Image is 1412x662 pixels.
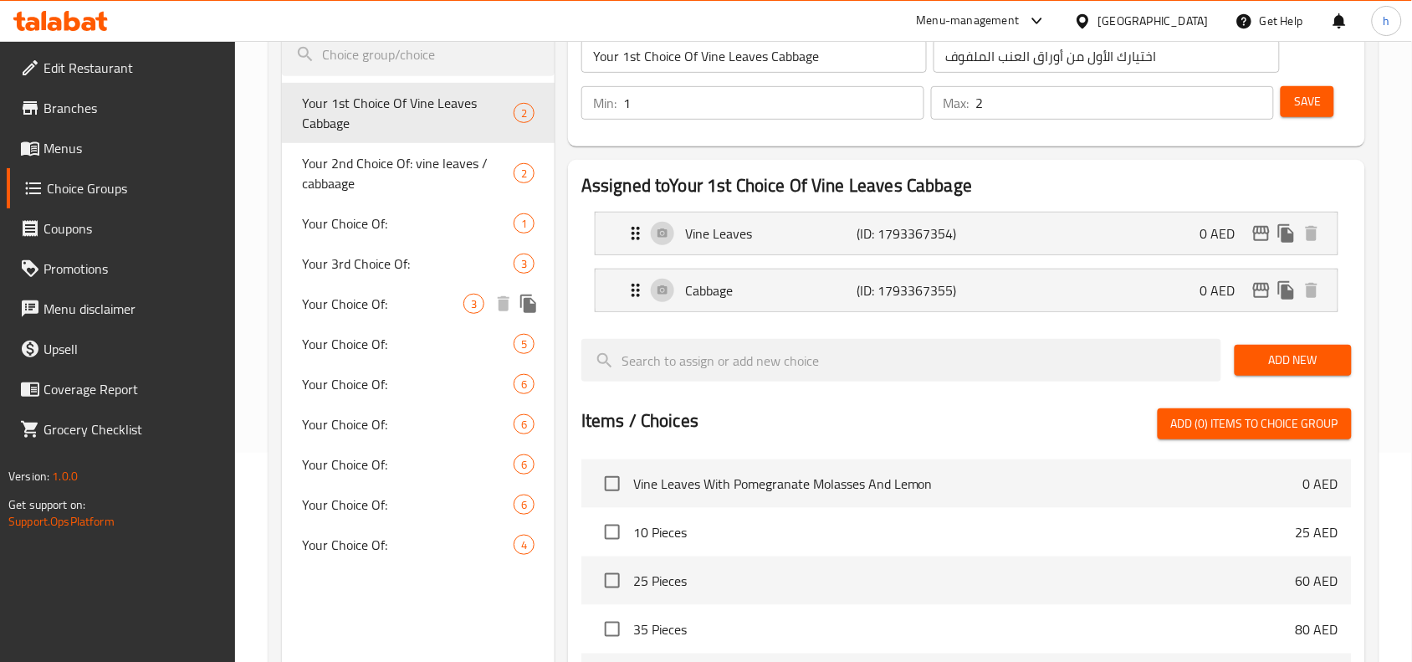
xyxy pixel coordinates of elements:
span: Add New [1248,350,1338,371]
div: Choices [514,103,535,123]
div: Choices [514,163,535,183]
div: Your Choice Of:3deleteduplicate [282,284,555,324]
p: 25 AED [1296,522,1338,542]
span: 5 [514,336,534,352]
span: 6 [514,377,534,393]
div: Choices [514,495,535,515]
span: 2 [514,105,534,121]
button: Add (0) items to choice group [1158,408,1352,439]
div: Your Choice Of:6 [282,485,555,525]
a: Choice Groups [7,168,236,208]
span: Your Choice Of: [302,454,514,475]
button: duplicate [1274,278,1299,303]
span: Your Choice Of: [302,495,514,515]
div: Choices [514,334,535,354]
h2: Assigned to Your 1st Choice Of Vine Leaves Cabbage [581,173,1352,198]
span: Your 1st Choice Of Vine Leaves Cabbage [302,93,514,133]
span: 6 [514,457,534,473]
a: Grocery Checklist [7,409,236,449]
div: [GEOGRAPHIC_DATA] [1098,12,1209,30]
p: (ID: 1793367354) [857,223,971,244]
span: 2 [514,166,534,182]
h2: Items / Choices [581,408,698,434]
span: h [1384,12,1390,30]
p: 60 AED [1296,571,1338,591]
div: Your 3rd Choice Of:3 [282,244,555,284]
p: Min: [593,93,616,113]
span: Promotions [43,259,223,279]
span: Branches [43,98,223,118]
a: Promotions [7,249,236,289]
div: Your 2nd Choice Of: vine leaves / cabbaage2 [282,143,555,203]
div: Your Choice Of:6 [282,404,555,444]
button: delete [1299,278,1324,303]
span: Choice Groups [47,178,223,198]
p: 0 AED [1303,474,1338,494]
span: Upsell [43,339,223,359]
p: Max: [943,93,969,113]
div: Choices [514,213,535,233]
span: 3 [464,296,483,312]
span: Get support on: [8,494,85,516]
div: Your Choice Of:4 [282,525,555,565]
button: duplicate [516,291,541,316]
div: Choices [514,414,535,434]
p: (ID: 1793367355) [857,280,971,300]
li: Expand [581,262,1352,319]
span: Your Choice Of: [302,414,514,434]
a: Menu disclaimer [7,289,236,329]
span: Select choice [595,563,630,598]
a: Edit Restaurant [7,48,236,88]
span: Your Choice Of: [302,374,514,394]
a: Coverage Report [7,369,236,409]
span: Edit Restaurant [43,58,223,78]
span: Your Choice Of: [302,213,514,233]
div: Expand [596,269,1338,311]
button: Save [1281,86,1334,117]
span: Your 3rd Choice Of: [302,254,514,274]
span: Grocery Checklist [43,419,223,439]
p: 0 AED [1200,223,1249,244]
div: Your Choice Of:5 [282,324,555,364]
span: Menus [43,138,223,158]
span: 35 Pieces [633,619,1296,639]
a: Support.OpsPlatform [8,511,115,532]
div: Your Choice Of:6 [282,444,555,485]
button: Add New [1235,345,1352,376]
button: edit [1249,278,1274,303]
a: Branches [7,88,236,128]
input: search [282,33,555,76]
span: Your 2nd Choice Of: vine leaves / cabbaage [302,153,514,193]
div: Choices [514,374,535,394]
div: Menu-management [917,11,1020,31]
a: Upsell [7,329,236,369]
a: Coupons [7,208,236,249]
li: Expand [581,205,1352,262]
p: 80 AED [1296,619,1338,639]
span: Select choice [595,466,630,501]
div: Choices [463,294,484,314]
button: edit [1249,221,1274,246]
span: Coverage Report [43,379,223,399]
div: Your Choice Of:1 [282,203,555,244]
div: Expand [596,213,1338,254]
div: Your 1st Choice Of Vine Leaves Cabbage2 [282,83,555,143]
input: search [581,339,1221,382]
div: Choices [514,535,535,555]
span: Your Choice Of: [302,535,514,555]
span: 25 Pieces [633,571,1296,591]
p: Vine Leaves [685,223,857,244]
p: 0 AED [1200,280,1249,300]
div: Your Choice Of:6 [282,364,555,404]
div: Choices [514,454,535,475]
span: 4 [514,537,534,553]
span: 6 [514,417,534,433]
a: Menus [7,128,236,168]
span: Vine Leaves With Pomegranate Molasses And Lemon [633,474,1303,494]
span: Select choice [595,515,630,550]
span: Add (0) items to choice group [1171,413,1338,434]
span: 10 Pieces [633,522,1296,542]
button: delete [491,291,516,316]
button: duplicate [1274,221,1299,246]
span: 1.0.0 [52,465,78,487]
